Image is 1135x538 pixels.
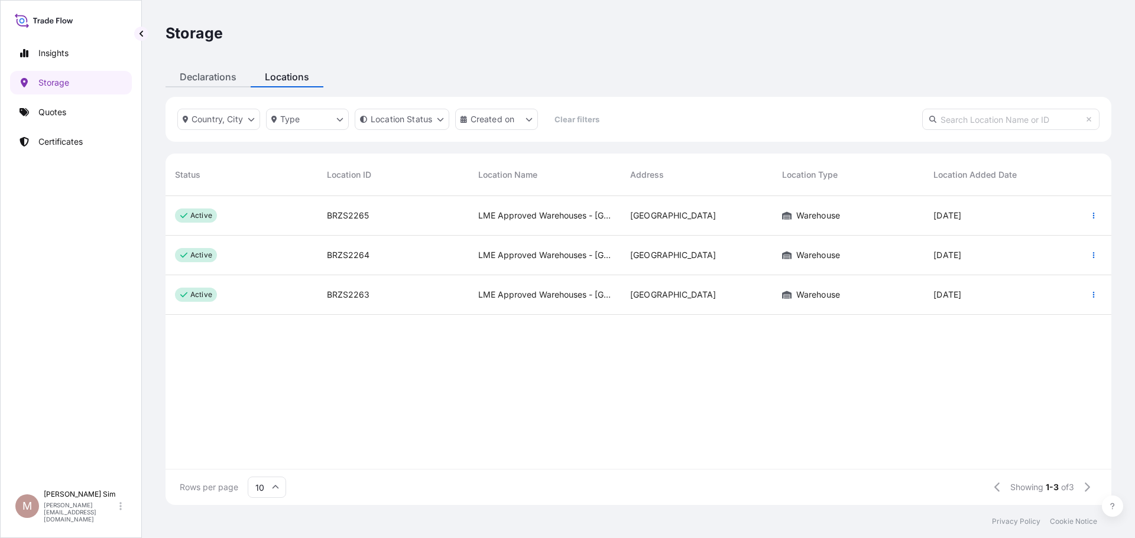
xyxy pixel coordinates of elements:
p: Insights [38,47,69,59]
span: 1-3 [1046,481,1059,493]
span: Warehouse [782,289,840,301]
p: [PERSON_NAME][EMAIL_ADDRESS][DOMAIN_NAME] [44,501,117,523]
p: active [190,211,212,220]
span: LME Approved Warehouses - [GEOGRAPHIC_DATA] [478,249,611,261]
span: BRZS2264 [327,249,369,261]
p: Created on [471,113,515,125]
span: Warehouse [782,249,840,261]
span: [GEOGRAPHIC_DATA] [630,249,716,261]
p: active [190,250,212,260]
span: [DATE] [933,249,961,261]
p: Location Status [371,113,432,125]
p: active [190,290,212,299]
button: Clear filters [544,110,610,129]
p: Storage [166,24,223,43]
span: Location Name [478,169,537,181]
span: Rows per page [180,481,238,493]
p: Type [280,113,300,125]
span: M [22,500,32,512]
span: [GEOGRAPHIC_DATA] [630,210,716,221]
span: LME Approved Warehouses - [GEOGRAPHIC_DATA] [478,289,611,301]
a: Storage [10,71,132,94]
a: Privacy Policy [992,517,1040,526]
p: Quotes [38,106,66,118]
span: Warehouse [782,210,840,221]
span: Location Type [782,169,838,181]
p: Country, City [192,113,243,125]
span: Location ID [327,169,371,181]
span: BRZS2263 [327,289,369,301]
input: Search Location Name or ID [922,109,1100,130]
a: Cookie Notice [1050,517,1097,526]
button: location-added-date Filter options [455,109,538,130]
span: BRZS2265 [327,210,369,221]
p: Storage [38,77,69,89]
div: Locations [251,66,323,87]
a: Quotes [10,100,132,124]
span: Showing [1010,481,1043,493]
p: Certificates [38,136,83,148]
button: storageLocationStatus Filter options [355,109,449,130]
p: [PERSON_NAME] Sim [44,490,117,499]
button: storageType Filter options [266,109,349,130]
button: storageLocation Filter options [177,109,260,130]
span: of 3 [1061,481,1074,493]
span: Address [630,169,664,181]
span: [GEOGRAPHIC_DATA] [630,289,716,301]
span: Status [175,169,200,181]
span: Location Added Date [933,169,1017,181]
p: Clear filters [554,113,599,125]
div: Declarations [166,66,251,87]
span: LME Approved Warehouses - [GEOGRAPHIC_DATA] [478,210,611,221]
span: [DATE] [933,289,961,301]
span: [DATE] [933,210,961,221]
a: Insights [10,41,132,65]
a: Certificates [10,130,132,154]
